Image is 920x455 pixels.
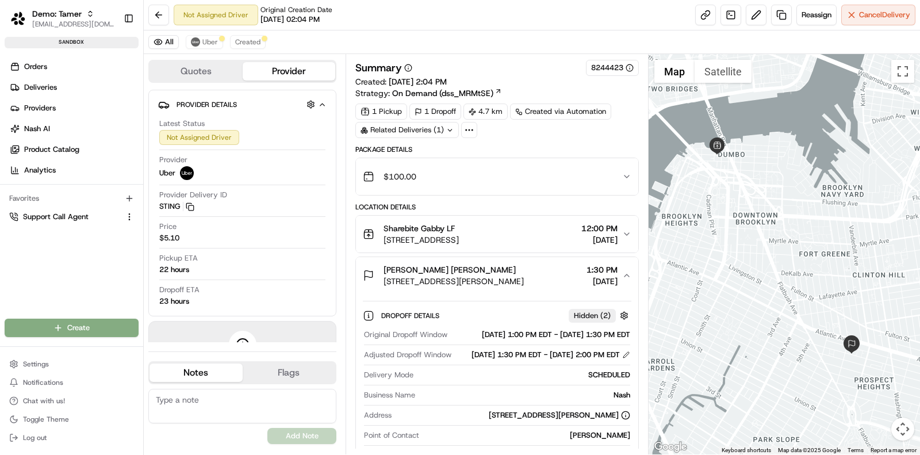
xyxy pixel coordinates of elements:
div: Favorites [5,189,139,208]
button: Show satellite imagery [695,60,752,83]
button: Map camera controls [891,418,914,441]
button: 8244423 [591,63,634,73]
span: Adjusted Dropoff Window [364,350,451,360]
span: 1:30 PM [586,264,618,276]
div: SCHEDULED [418,370,630,380]
span: [DATE] [586,276,618,287]
span: On Demand (dss_MRMtSE) [392,87,493,99]
div: 22 hours [159,265,189,275]
a: Powered byPylon [81,194,139,203]
div: Strategy: [355,87,502,99]
span: Provider Delivery ID [159,190,227,200]
span: [DATE] [581,234,618,246]
span: Orders [24,62,47,72]
div: Nash [420,390,630,400]
div: Created via Automation [510,104,611,120]
a: Nash AI [5,120,143,138]
p: Welcome 👋 [11,45,209,64]
a: Report a map error [871,447,917,453]
a: Open this area in Google Maps (opens a new window) [651,439,689,454]
button: Sharebite Gabby LF[STREET_ADDRESS]12:00 PM[DATE] [356,216,638,253]
button: Uber [186,35,223,49]
button: Support Call Agent [5,208,139,226]
span: Dropoff Details [381,311,442,320]
span: Sharebite Gabby LF [384,223,455,234]
a: Analytics [5,161,143,179]
button: Provider [243,62,336,81]
span: Pickup ETA [159,253,198,263]
button: Show street map [654,60,695,83]
button: Toggle fullscreen view [891,60,914,83]
button: Create [5,319,139,337]
span: Pylon [114,194,139,203]
input: Clear [30,74,190,86]
a: 💻API Documentation [93,162,189,182]
button: Provider Details [158,95,327,114]
span: Address [364,410,392,420]
span: Analytics [24,165,56,175]
span: Provider [159,155,187,165]
button: Demo: Tamer [32,8,82,20]
span: $100.00 [384,171,416,182]
span: Support Call Agent [23,212,89,222]
button: Toggle Theme [5,411,139,427]
button: Notifications [5,374,139,391]
div: Location Details [355,202,639,212]
span: [STREET_ADDRESS] [384,234,459,246]
div: 23 hours [159,296,189,307]
span: [DATE] 2:04 PM [389,77,447,87]
div: 4.7 km [463,104,508,120]
a: Product Catalog [5,140,143,159]
span: Reassign [802,10,831,20]
span: Create [67,323,90,333]
button: Demo: TamerDemo: Tamer[EMAIL_ADDRESS][DOMAIN_NAME] [5,5,119,32]
span: Cancel Delivery [859,10,910,20]
span: Providers [24,103,56,113]
span: Original Dropoff Window [364,330,447,340]
span: Provider Details [177,100,237,109]
span: Nash AI [24,124,50,134]
span: Chat with us! [23,396,65,406]
span: Created [235,37,260,47]
div: Related Deliveries (1) [355,122,459,138]
span: Point of Contact [364,430,419,441]
img: Demo: Tamer [9,9,28,28]
button: Notes [149,364,243,382]
div: 💻 [97,167,106,177]
span: Deliveries [24,82,57,93]
a: Providers [5,99,143,117]
span: $5.10 [159,233,179,243]
button: $100.00 [356,158,638,195]
button: Log out [5,430,139,446]
span: 12:00 PM [581,223,618,234]
button: Quotes [149,62,243,81]
span: Original Creation Date [260,5,332,14]
button: [EMAIL_ADDRESS][DOMAIN_NAME] [32,20,114,29]
a: Support Call Agent [9,212,120,222]
span: [PERSON_NAME] [PERSON_NAME] [384,264,516,276]
button: Hidden (2) [569,308,631,323]
a: Terms [848,447,864,453]
span: Latest Status [159,118,205,129]
img: Google [651,439,689,454]
div: Package Details [355,145,639,154]
img: uber-new-logo.jpeg [180,166,194,180]
button: [PERSON_NAME] [PERSON_NAME][STREET_ADDRESS][PERSON_NAME]1:30 PM[DATE] [356,257,638,294]
span: Dropoff ETA [159,285,200,295]
span: API Documentation [109,166,185,178]
span: Log out [23,433,47,442]
span: Map data ©2025 Google [778,447,841,453]
button: Chat with us! [5,393,139,409]
div: sandbox [5,37,139,48]
img: 1736555255976-a54dd68f-1ca7-489b-9aae-adbdc363a1c4 [11,109,32,130]
div: Start new chat [39,109,189,121]
span: Uber [159,168,175,178]
span: Toggle Theme [23,415,69,424]
a: On Demand (dss_MRMtSE) [392,87,502,99]
span: [DATE] 02:04 PM [260,14,320,25]
span: Delivery Mode [364,370,413,380]
button: All [148,35,179,49]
